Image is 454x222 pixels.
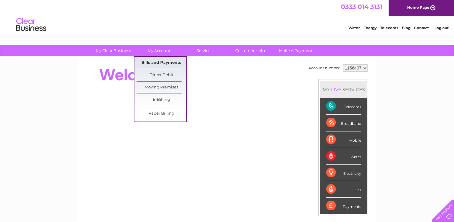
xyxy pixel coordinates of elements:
div: Broadband [326,115,361,131]
div: Water [326,148,361,165]
a: Contact [414,26,429,30]
td: Account number [307,63,341,73]
a: Log out [434,26,448,30]
a: My Clear Business [89,45,138,56]
a: Services [180,45,229,56]
a: Water [348,26,360,30]
div: Electricity [326,165,361,181]
a: Energy [363,26,377,30]
div: MY SERVICES [320,81,367,98]
a: E-Billing [137,94,186,106]
a: Make A Payment [271,45,320,56]
a: Direct Debit [137,69,186,81]
a: Moving Premises [137,82,186,94]
a: My Account [134,45,184,56]
div: Gas [326,181,361,198]
a: 0333 014 3131 [341,3,382,11]
div: LIVE [330,87,342,92]
a: Blog [402,26,410,30]
div: Mobile [326,131,361,148]
a: Customer Help [225,45,275,56]
a: Bills and Payments [137,57,186,69]
a: Telecoms [380,26,398,30]
a: Paper Billing [137,108,186,120]
img: logo.png [16,16,47,34]
div: Telecoms [326,98,361,115]
div: Clear Business is a trading name of Verastar Limited (registered in [GEOGRAPHIC_DATA] No. 3667643... [86,3,369,29]
div: Payments [326,198,361,214]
